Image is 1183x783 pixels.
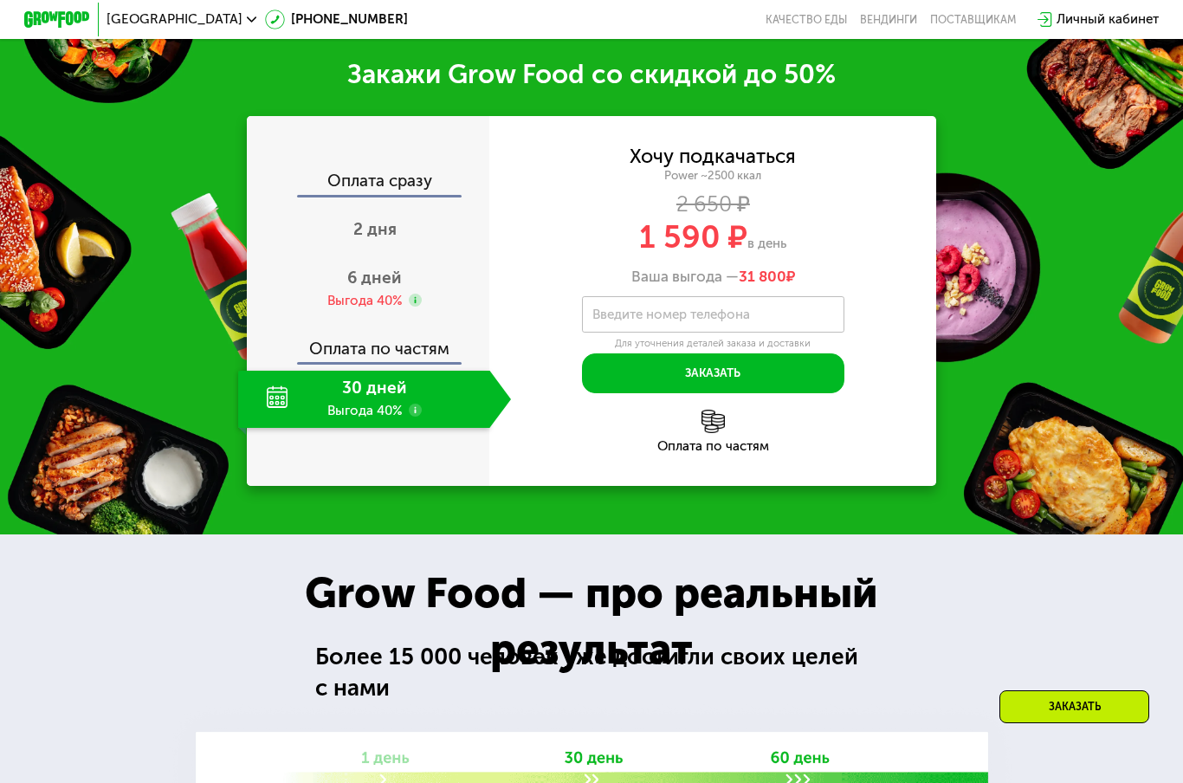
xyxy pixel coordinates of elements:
div: Заказать [999,690,1149,723]
div: Power ~2500 ккал [489,168,936,183]
div: Оплата по частям [489,440,936,453]
div: Личный кабинет [1057,10,1159,29]
div: Оплата по частям [248,325,489,363]
div: Более 15 000 человек уже достигли своих целей с нами [315,642,867,703]
div: Ваша выгода — [489,268,936,286]
span: ₽ [739,268,795,286]
a: Качество еды [766,13,847,26]
div: Оплата сразу [248,173,489,195]
span: в день [747,236,786,251]
div: 2 650 ₽ [489,196,936,214]
div: Grow Food — про реальный результат [219,566,964,678]
a: Вендинги [860,13,917,26]
label: Введите номер телефона [592,310,750,319]
span: 2 дня [353,219,397,239]
img: l6xcnZfty9opOoJh.png [701,410,725,433]
div: поставщикам [930,13,1016,26]
span: 31 800 [739,268,786,285]
span: [GEOGRAPHIC_DATA] [107,13,242,26]
span: 1 590 ₽ [639,218,747,256]
button: Заказать [582,353,845,393]
span: 6 дней [347,268,402,288]
a: [PHONE_NUMBER] [265,10,408,29]
div: Для уточнения деталей заказа и доставки [582,337,845,350]
div: Хочу подкачаться [630,148,796,166]
div: Выгода 40% [327,292,403,310]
